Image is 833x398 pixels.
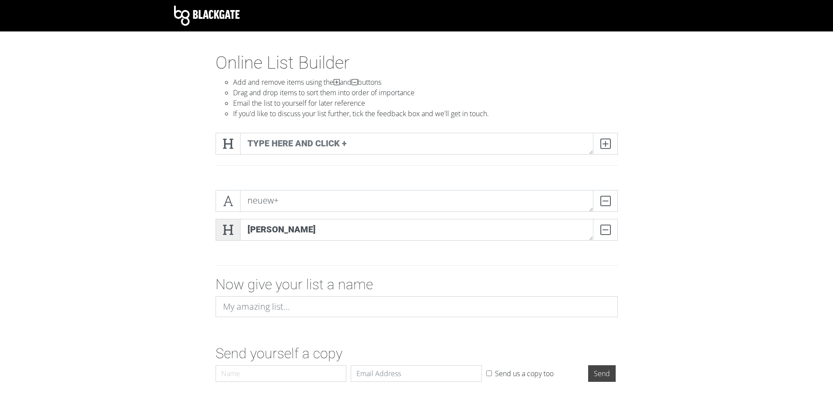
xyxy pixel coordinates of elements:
input: Send [588,365,616,382]
input: My amazing list... [216,296,618,317]
h1: Online List Builder [216,52,618,73]
input: Email Address [351,365,482,382]
li: Drag and drop items to sort them into order of importance [233,87,618,98]
label: Send us a copy too [495,368,554,379]
li: If you'd like to discuss your list further, tick the feedback box and we'll get in touch. [233,108,618,119]
h2: Send yourself a copy [216,345,618,362]
h2: Now give your list a name [216,276,618,293]
img: Blackgate [174,6,240,26]
input: Name [216,365,347,382]
li: Add and remove items using the and buttons [233,77,618,87]
li: Email the list to yourself for later reference [233,98,618,108]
